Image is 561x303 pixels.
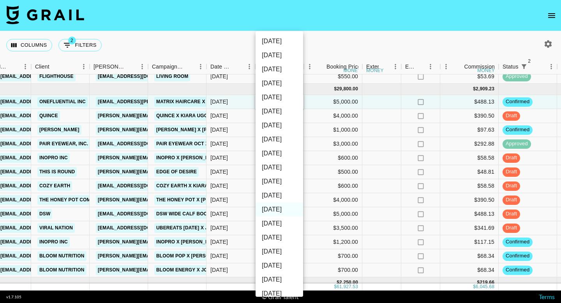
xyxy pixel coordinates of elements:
li: [DATE] [256,76,303,90]
li: [DATE] [256,217,303,231]
li: [DATE] [256,273,303,287]
li: [DATE] [256,231,303,245]
li: [DATE] [256,104,303,118]
li: [DATE] [256,245,303,259]
li: [DATE] [256,90,303,104]
li: [DATE] [256,62,303,76]
li: [DATE] [256,34,303,48]
li: [DATE] [256,132,303,146]
li: [DATE] [256,146,303,160]
li: [DATE] [256,203,303,217]
li: [DATE] [256,48,303,62]
li: [DATE] [256,188,303,203]
li: [DATE] [256,287,303,301]
li: [DATE] [256,160,303,174]
li: [DATE] [256,174,303,188]
li: [DATE] [256,259,303,273]
li: [DATE] [256,118,303,132]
